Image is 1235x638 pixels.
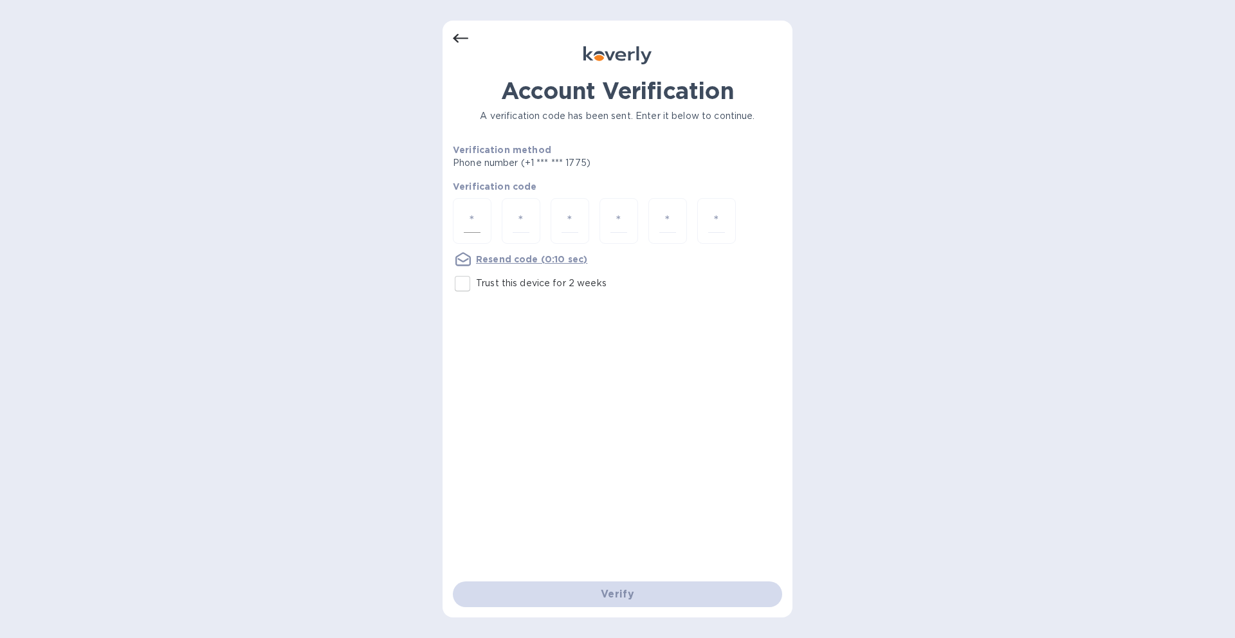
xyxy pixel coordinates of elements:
[453,156,689,170] p: Phone number (+1 *** *** 1775)
[453,109,782,123] p: A verification code has been sent. Enter it below to continue.
[476,277,607,290] p: Trust this device for 2 weeks
[453,180,782,193] p: Verification code
[453,145,551,155] b: Verification method
[476,254,587,264] u: Resend code (0:10 sec)
[453,77,782,104] h1: Account Verification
